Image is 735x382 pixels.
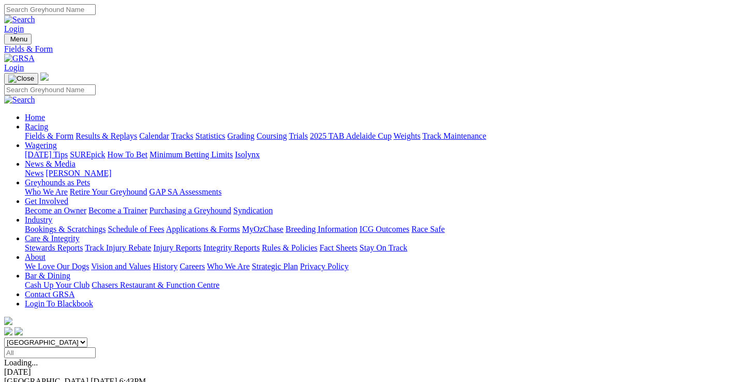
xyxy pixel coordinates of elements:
[4,15,35,24] img: Search
[4,317,12,325] img: logo-grsa-white.png
[310,131,392,140] a: 2025 TAB Adelaide Cup
[4,368,731,377] div: [DATE]
[289,131,308,140] a: Trials
[85,243,151,252] a: Track Injury Rebate
[262,243,318,252] a: Rules & Policies
[25,187,731,197] div: Greyhounds as Pets
[25,113,45,122] a: Home
[411,225,444,233] a: Race Safe
[46,169,111,178] a: [PERSON_NAME]
[25,150,68,159] a: [DATE] Tips
[25,225,731,234] div: Industry
[4,347,96,358] input: Select date
[423,131,486,140] a: Track Maintenance
[25,243,731,253] div: Care & Integrity
[25,262,89,271] a: We Love Our Dogs
[149,187,222,196] a: GAP SA Assessments
[4,84,96,95] input: Search
[25,169,731,178] div: News & Media
[25,234,80,243] a: Care & Integrity
[108,150,148,159] a: How To Bet
[25,187,68,196] a: Who We Are
[25,141,57,150] a: Wagering
[153,262,177,271] a: History
[25,225,106,233] a: Bookings & Scratchings
[196,131,226,140] a: Statistics
[235,150,260,159] a: Isolynx
[70,187,147,196] a: Retire Your Greyhound
[4,327,12,335] img: facebook.svg
[92,281,219,289] a: Chasers Restaurant & Function Centre
[4,73,38,84] button: Toggle navigation
[25,169,43,178] a: News
[394,131,421,140] a: Weights
[25,299,93,308] a: Login To Blackbook
[25,271,70,280] a: Bar & Dining
[76,131,137,140] a: Results & Replays
[242,225,283,233] a: MyOzChase
[4,358,38,367] span: Loading...
[139,131,169,140] a: Calendar
[25,150,731,159] div: Wagering
[108,225,164,233] a: Schedule of Fees
[359,243,407,252] a: Stay On Track
[25,178,90,187] a: Greyhounds as Pets
[25,159,76,168] a: News & Media
[359,225,409,233] a: ICG Outcomes
[4,4,96,15] input: Search
[25,122,48,131] a: Racing
[153,243,201,252] a: Injury Reports
[4,24,24,33] a: Login
[203,243,260,252] a: Integrity Reports
[25,281,731,290] div: Bar & Dining
[207,262,250,271] a: Who We Are
[25,215,52,224] a: Industry
[10,35,27,43] span: Menu
[88,206,147,215] a: Become a Trainer
[228,131,254,140] a: Grading
[40,72,49,81] img: logo-grsa-white.png
[4,95,35,105] img: Search
[149,206,231,215] a: Purchasing a Greyhound
[25,206,731,215] div: Get Involved
[286,225,357,233] a: Breeding Information
[149,150,233,159] a: Minimum Betting Limits
[8,75,34,83] img: Close
[25,262,731,271] div: About
[233,206,273,215] a: Syndication
[257,131,287,140] a: Coursing
[25,206,86,215] a: Become an Owner
[171,131,193,140] a: Tracks
[320,243,357,252] a: Fact Sheets
[25,290,74,299] a: Contact GRSA
[4,63,24,72] a: Login
[166,225,240,233] a: Applications & Forms
[300,262,349,271] a: Privacy Policy
[4,34,32,45] button: Toggle navigation
[25,197,68,205] a: Get Involved
[25,253,46,261] a: About
[25,243,83,252] a: Stewards Reports
[252,262,298,271] a: Strategic Plan
[91,262,151,271] a: Vision and Values
[25,281,89,289] a: Cash Up Your Club
[4,45,731,54] a: Fields & Form
[25,131,731,141] div: Racing
[179,262,205,271] a: Careers
[25,131,73,140] a: Fields & Form
[14,327,23,335] img: twitter.svg
[70,150,105,159] a: SUREpick
[4,54,35,63] img: GRSA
